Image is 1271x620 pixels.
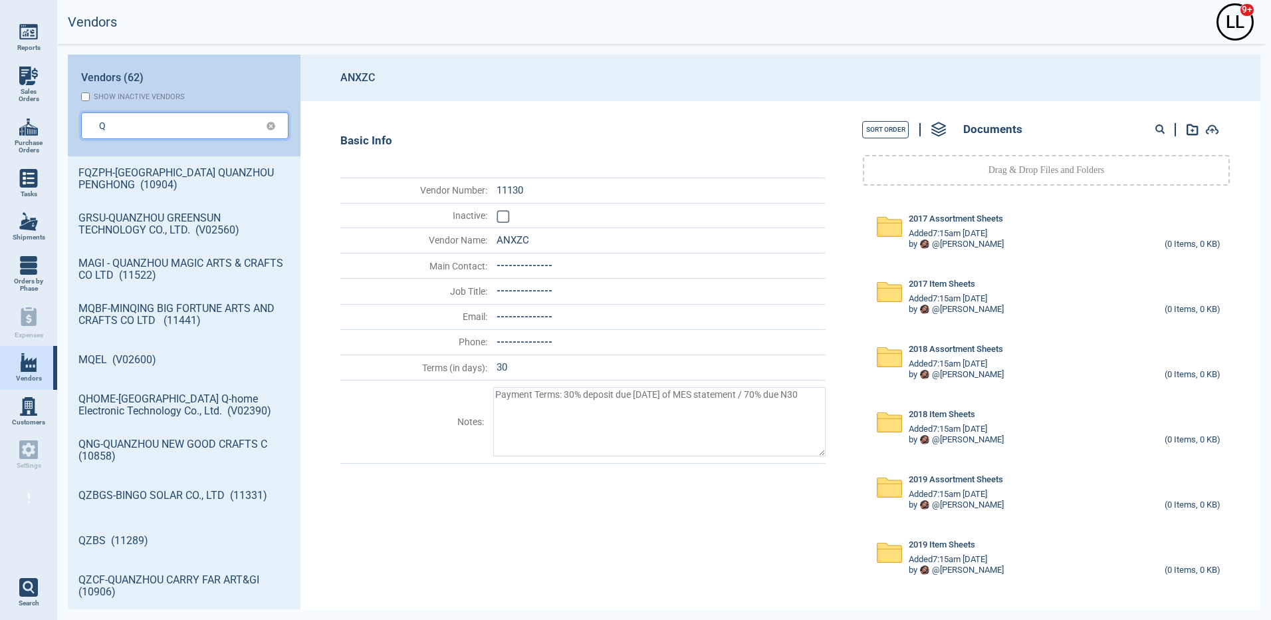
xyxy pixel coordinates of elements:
a: MQBF-MINQING BIG FORTUNE ARTS AND CRAFTS CO LTD (11441) [68,292,300,337]
span: Added 7:15am [DATE] [909,490,987,500]
div: L L [1218,5,1252,39]
img: menu_icon [19,23,38,41]
div: by @ [PERSON_NAME] [909,500,1004,510]
a: QZBGS-BINGO SOLAR CO., LTD (11331) [68,473,300,518]
a: MQEL (V02600) [68,337,300,383]
span: Added 7:15am [DATE] [909,294,987,304]
div: (0 Items, 0 KB) [1165,239,1220,250]
span: Shipments [13,233,45,241]
span: -------------- [497,285,552,297]
span: Reports [17,44,41,52]
a: QHOME-[GEOGRAPHIC_DATA] Q-home Electronic Technology Co., Ltd. (V02390) [68,383,300,428]
span: Vendors (62) [81,72,144,84]
div: by @ [PERSON_NAME] [909,370,1004,380]
span: Added 7:15am [DATE] [909,359,987,369]
a: MAGI - QUANZHOU MAGIC ARTS & CRAFTS CO LTD (11522) [68,247,300,292]
span: Phone : [342,337,487,347]
p: Drag & Drop Files and Folders [988,164,1105,177]
span: ANXZC [497,234,529,246]
span: Customers [12,418,45,426]
div: by @ [PERSON_NAME] [909,305,1004,315]
span: Notes : [342,416,484,427]
span: 9+ [1240,3,1254,17]
input: Search [99,116,250,135]
img: Avatar [920,565,929,575]
img: menu_icon [19,353,38,372]
span: -------------- [497,311,552,323]
span: 2017 Item Sheets [909,279,975,289]
div: grid [68,156,300,609]
a: QZCF-QUANZHOU CARRY FAR ART&GI (10906) [68,563,300,609]
textarea: Payment Terms: 30% deposit due [DATE] of MES statement / 70% due N30 [493,387,826,456]
span: 2018 Item Sheets [909,410,975,420]
img: add-document [1205,124,1219,135]
span: Purchase Orders [11,139,47,154]
span: Documents [963,123,1022,136]
div: (0 Items, 0 KB) [1165,435,1220,446]
span: Sales Orders [11,88,47,103]
span: 2017 Assortment Sheets [909,214,1003,224]
img: Avatar [920,239,929,249]
div: Show inactive vendors [94,92,185,101]
span: Tasks [21,190,37,198]
img: Avatar [920,500,929,510]
span: Added 7:15am [DATE] [909,424,987,434]
span: Terms (in days) : [342,363,487,373]
span: Orders by Phase [11,277,47,293]
span: -------------- [497,336,552,348]
span: Search [19,599,39,607]
span: Email : [342,311,487,322]
a: QZBS (11289) [68,518,300,563]
a: QNG-QUANZHOU NEW GOOD CRAFTS C (10858) [68,428,300,473]
div: Basic Info [340,134,826,148]
a: GRSU-QUANZHOU GREENSUN TECHNOLOGY CO., LTD. (V02560) [68,202,300,247]
div: by @ [PERSON_NAME] [909,565,1004,575]
button: Sort Order [862,121,909,138]
header: ANXZC [300,55,1260,101]
span: Vendor Number : [342,185,487,196]
img: add-document [1187,124,1199,136]
span: 11130 [497,184,523,196]
img: menu_icon [19,118,38,136]
div: (0 Items, 0 KB) [1165,305,1220,315]
span: 2019 Assortment Sheets [909,475,1003,485]
img: menu_icon [19,256,38,275]
img: Avatar [920,370,929,379]
img: menu_icon [19,67,38,85]
span: 2019 Item Sheets [909,540,975,550]
img: Avatar [920,305,929,314]
img: menu_icon [19,212,38,231]
span: Main Contact : [342,261,487,271]
div: by @ [PERSON_NAME] [909,239,1004,249]
span: Added 7:15am [DATE] [909,229,987,239]
span: Job Title : [342,286,487,297]
span: 30 [497,361,507,373]
span: 2018 Assortment Sheets [909,345,1003,355]
div: (0 Items, 0 KB) [1165,370,1220,381]
span: -------------- [497,259,552,271]
div: (0 Items, 0 KB) [1165,565,1220,576]
span: Added 7:15am [DATE] [909,555,987,565]
a: FQZPH-[GEOGRAPHIC_DATA] QUANZHOU PENGHONG (10904) [68,156,300,202]
div: (0 Items, 0 KB) [1165,500,1220,511]
img: menu_icon [19,169,38,188]
span: Inactive : [342,210,487,221]
img: menu_icon [19,397,38,416]
span: Vendors [16,375,42,383]
img: Avatar [920,435,929,444]
div: by @ [PERSON_NAME] [909,435,1004,445]
h2: Vendors [68,15,117,30]
span: Vendor Name : [342,235,487,245]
